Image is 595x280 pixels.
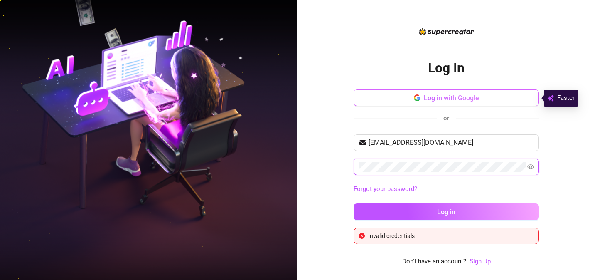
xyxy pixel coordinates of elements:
a: Sign Up [470,257,491,267]
span: Log in [437,208,455,216]
a: Forgot your password? [354,184,539,194]
span: Faster [557,93,575,103]
a: Forgot your password? [354,185,417,193]
div: Invalid credentials [368,231,534,240]
img: logo-BBDzfeDw.svg [419,28,474,35]
span: or [443,114,449,122]
span: close-circle [359,233,365,239]
button: Log in with Google [354,89,539,106]
input: Your email [369,138,534,148]
span: Log in with Google [424,94,479,102]
button: Log in [354,203,539,220]
span: Don't have an account? [402,257,466,267]
span: eye [527,164,534,170]
a: Sign Up [470,258,491,265]
img: svg%3e [547,93,554,103]
h2: Log In [428,59,465,77]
